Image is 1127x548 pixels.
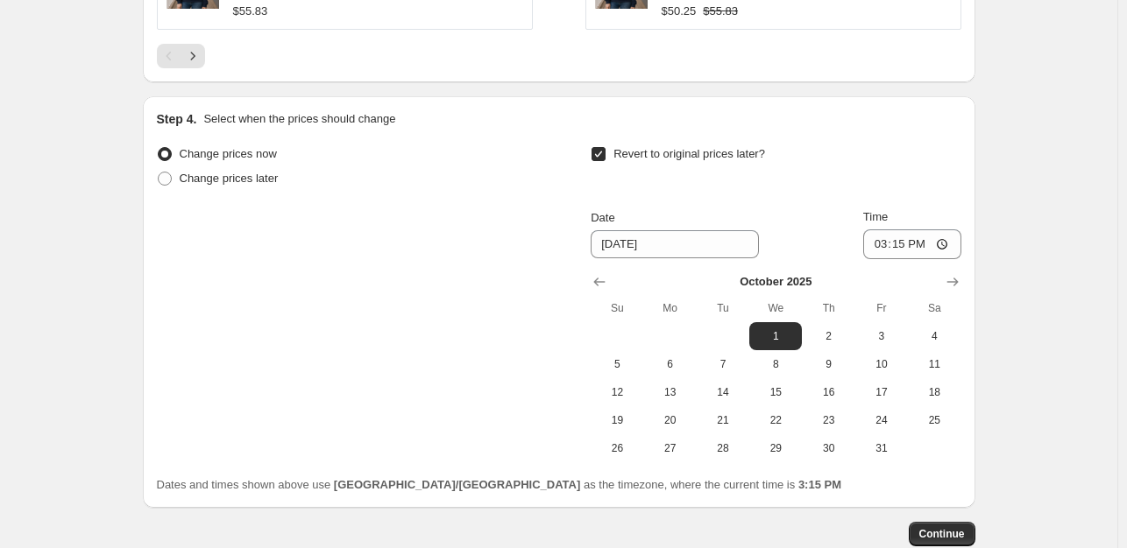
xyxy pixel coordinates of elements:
[855,434,908,462] button: Friday October 31 2025
[181,44,205,68] button: Next
[644,434,697,462] button: Monday October 27 2025
[863,210,888,223] span: Time
[703,4,738,18] span: $55.83
[855,378,908,406] button: Friday October 17 2025
[802,434,854,462] button: Thursday October 30 2025
[180,172,279,185] span: Change prices later
[591,230,759,258] input: 9/24/2025
[756,441,795,455] span: 29
[915,413,953,427] span: 25
[862,413,901,427] span: 24
[157,478,842,491] span: Dates and times shown above use as the timezone, where the current time is
[591,434,643,462] button: Sunday October 26 2025
[697,434,749,462] button: Tuesday October 28 2025
[915,329,953,343] span: 4
[862,301,901,315] span: Fr
[855,350,908,378] button: Friday October 10 2025
[704,301,742,315] span: Tu
[203,110,395,128] p: Select when the prices should change
[651,301,690,315] span: Mo
[809,385,847,399] span: 16
[862,441,901,455] span: 31
[697,378,749,406] button: Tuesday October 14 2025
[591,378,643,406] button: Sunday October 12 2025
[756,385,795,399] span: 15
[798,478,841,491] b: 3:15 PM
[644,350,697,378] button: Monday October 6 2025
[598,413,636,427] span: 19
[749,294,802,322] th: Wednesday
[802,322,854,350] button: Thursday October 2 2025
[651,413,690,427] span: 20
[180,147,277,160] span: Change prices now
[598,357,636,371] span: 5
[644,294,697,322] th: Monday
[809,441,847,455] span: 30
[598,385,636,399] span: 12
[802,406,854,434] button: Thursday October 23 2025
[802,378,854,406] button: Thursday October 16 2025
[862,329,901,343] span: 3
[749,322,802,350] button: Wednesday October 1 2025
[591,350,643,378] button: Sunday October 5 2025
[591,406,643,434] button: Sunday October 19 2025
[651,357,690,371] span: 6
[704,385,742,399] span: 14
[940,270,965,294] button: Show next month, November 2025
[651,385,690,399] span: 13
[749,378,802,406] button: Wednesday October 15 2025
[704,441,742,455] span: 28
[756,329,795,343] span: 1
[756,413,795,427] span: 22
[908,294,960,322] th: Saturday
[662,4,697,18] span: $50.25
[855,406,908,434] button: Friday October 24 2025
[651,441,690,455] span: 27
[908,350,960,378] button: Saturday October 11 2025
[749,434,802,462] button: Wednesday October 29 2025
[598,301,636,315] span: Su
[908,378,960,406] button: Saturday October 18 2025
[862,357,901,371] span: 10
[704,413,742,427] span: 21
[697,350,749,378] button: Tuesday October 7 2025
[919,527,965,541] span: Continue
[802,350,854,378] button: Thursday October 9 2025
[915,357,953,371] span: 11
[613,147,765,160] span: Revert to original prices later?
[909,522,975,546] button: Continue
[908,406,960,434] button: Saturday October 25 2025
[697,294,749,322] th: Tuesday
[915,301,953,315] span: Sa
[809,329,847,343] span: 2
[862,385,901,399] span: 17
[749,406,802,434] button: Wednesday October 22 2025
[809,357,847,371] span: 9
[855,294,908,322] th: Friday
[157,110,197,128] h2: Step 4.
[809,413,847,427] span: 23
[704,357,742,371] span: 7
[697,406,749,434] button: Tuesday October 21 2025
[644,406,697,434] button: Monday October 20 2025
[863,229,961,259] input: 12:00
[591,211,614,224] span: Date
[749,350,802,378] button: Wednesday October 8 2025
[591,294,643,322] th: Sunday
[587,270,612,294] button: Show previous month, September 2025
[809,301,847,315] span: Th
[644,378,697,406] button: Monday October 13 2025
[908,322,960,350] button: Saturday October 4 2025
[157,44,205,68] nav: Pagination
[802,294,854,322] th: Thursday
[855,322,908,350] button: Friday October 3 2025
[915,385,953,399] span: 18
[756,301,795,315] span: We
[233,4,268,18] span: $55.83
[334,478,580,491] b: [GEOGRAPHIC_DATA]/[GEOGRAPHIC_DATA]
[598,441,636,455] span: 26
[756,357,795,371] span: 8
